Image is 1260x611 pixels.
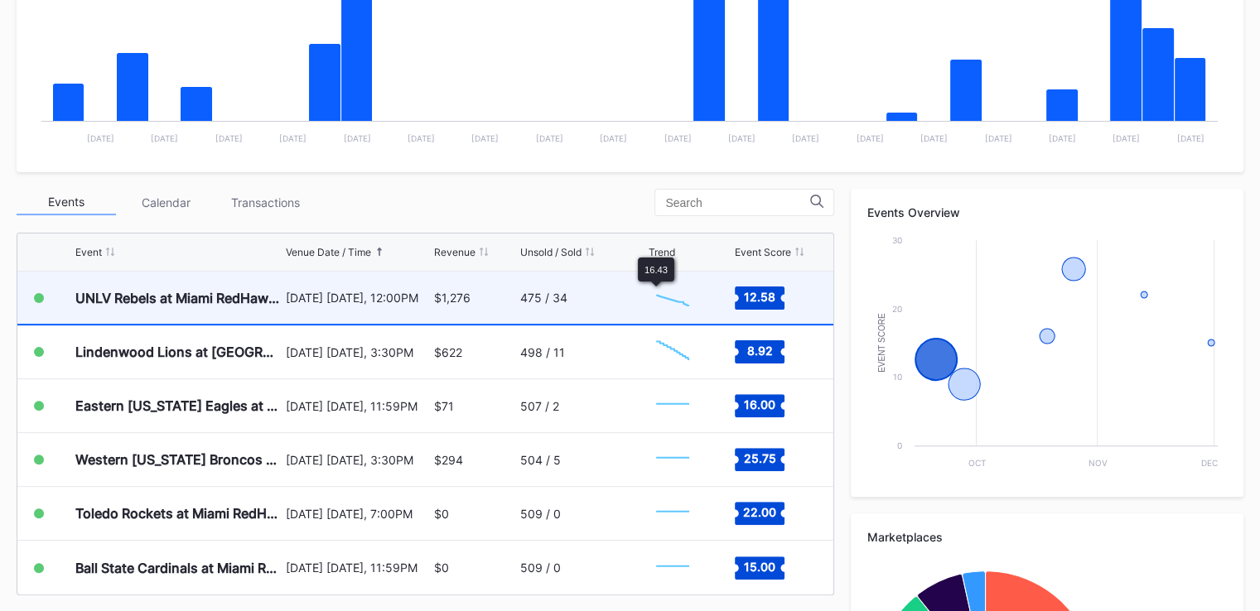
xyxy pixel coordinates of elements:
[743,505,776,519] text: 22.00
[279,133,307,143] text: [DATE]
[648,385,698,426] svg: Chart title
[664,133,692,143] text: [DATE]
[75,246,102,258] div: Event
[648,277,698,319] svg: Chart title
[434,560,449,575] div: $0
[1177,133,1204,143] text: [DATE]
[286,560,430,575] div: [DATE] [DATE], 11:59PM
[520,291,567,305] div: 475 / 34
[215,133,243,143] text: [DATE]
[87,133,114,143] text: [DATE]
[648,331,698,373] svg: Chart title
[648,246,674,258] div: Trend
[471,133,499,143] text: [DATE]
[744,397,775,411] text: 16.00
[286,399,430,413] div: [DATE] [DATE], 11:59PM
[75,344,282,360] div: Lindenwood Lions at [GEOGRAPHIC_DATA] RedHawks Football
[520,507,561,521] div: 509 / 0
[75,560,282,576] div: Ball State Cardinals at Miami RedHawks Football
[746,344,772,358] text: 8.92
[728,133,756,143] text: [DATE]
[286,246,371,258] div: Venue Date / Time
[984,133,1011,143] text: [DATE]
[867,205,1227,219] div: Events Overview
[792,133,819,143] text: [DATE]
[1089,458,1108,468] text: Nov
[648,439,698,480] svg: Chart title
[1113,133,1140,143] text: [DATE]
[877,313,886,373] text: Event Score
[892,235,902,245] text: 30
[920,133,948,143] text: [DATE]
[286,507,430,521] div: [DATE] [DATE], 7:00PM
[344,133,371,143] text: [DATE]
[75,290,282,306] div: UNLV Rebels at Miami RedHawks Football
[744,289,775,303] text: 12.58
[1201,458,1218,468] text: Dec
[75,505,282,522] div: Toledo Rockets at Miami RedHawks Football
[286,345,430,359] div: [DATE] [DATE], 3:30PM
[520,560,561,575] div: 509 / 0
[743,451,775,465] text: 25.75
[735,246,791,258] div: Event Score
[867,530,1227,544] div: Marketplaces
[434,399,454,413] div: $71
[434,291,471,305] div: $1,276
[665,196,810,209] input: Search
[893,372,902,382] text: 10
[286,291,430,305] div: [DATE] [DATE], 12:00PM
[434,507,449,521] div: $0
[867,232,1226,480] svg: Chart title
[151,133,178,143] text: [DATE]
[1049,133,1076,143] text: [DATE]
[434,246,476,258] div: Revenue
[968,458,986,468] text: Oct
[857,133,884,143] text: [DATE]
[520,345,565,359] div: 498 / 11
[520,246,582,258] div: Unsold / Sold
[408,133,435,143] text: [DATE]
[892,304,902,314] text: 20
[897,440,902,450] text: 0
[434,453,463,467] div: $294
[520,399,559,413] div: 507 / 2
[648,547,698,589] svg: Chart title
[75,397,282,414] div: Eastern [US_STATE] Eagles at [GEOGRAPHIC_DATA] RedHawks Football
[17,190,116,215] div: Events
[434,345,462,359] div: $622
[286,453,430,467] div: [DATE] [DATE], 3:30PM
[744,559,775,573] text: 15.00
[215,190,315,215] div: Transactions
[536,133,563,143] text: [DATE]
[600,133,627,143] text: [DATE]
[648,493,698,534] svg: Chart title
[116,190,215,215] div: Calendar
[75,451,282,468] div: Western [US_STATE] Broncos at Miami RedHawks Football
[520,453,561,467] div: 504 / 5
